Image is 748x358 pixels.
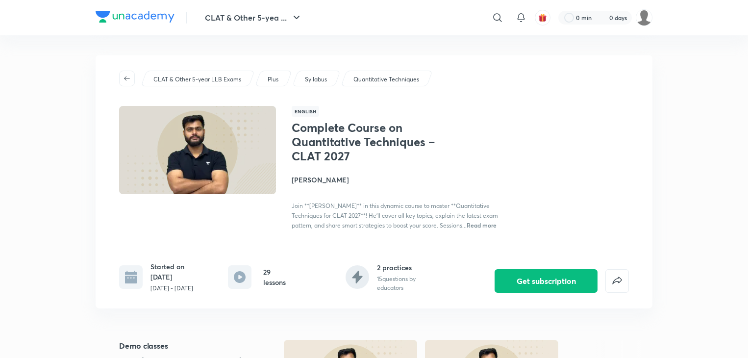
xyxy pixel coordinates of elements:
button: avatar [535,10,550,26]
span: Join **[PERSON_NAME]** in this dynamic course to master **Quantitative Techniques for CLAT 2027**... [292,202,498,229]
a: Quantitative Techniques [352,75,421,84]
p: CLAT & Other 5-year LLB Exams [153,75,241,84]
span: English [292,106,319,117]
p: 15 questions by educators [377,275,444,292]
img: sejal [636,9,652,26]
img: avatar [538,13,547,22]
button: Get subscription [495,269,598,293]
p: Plus [268,75,278,84]
h4: [PERSON_NAME] [292,175,511,185]
h6: 29 lessons [263,267,295,287]
a: Plus [266,75,280,84]
button: false [605,269,629,293]
p: Quantitative Techniques [353,75,419,84]
h5: Demo classes [119,340,252,352]
p: [DATE] - [DATE] [150,284,208,293]
a: Company Logo [96,11,175,25]
h6: Started on [DATE] [150,261,208,282]
a: CLAT & Other 5-year LLB Exams [152,75,243,84]
h1: Complete Course on Quantitative Techniques – CLAT 2027 [292,121,452,163]
img: Thumbnail [118,105,277,195]
img: streak [598,13,607,23]
a: Syllabus [303,75,329,84]
span: Read more [467,221,497,229]
p: Syllabus [305,75,327,84]
button: CLAT & Other 5-yea ... [199,8,308,27]
img: Company Logo [96,11,175,23]
h6: 2 practices [377,262,444,273]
